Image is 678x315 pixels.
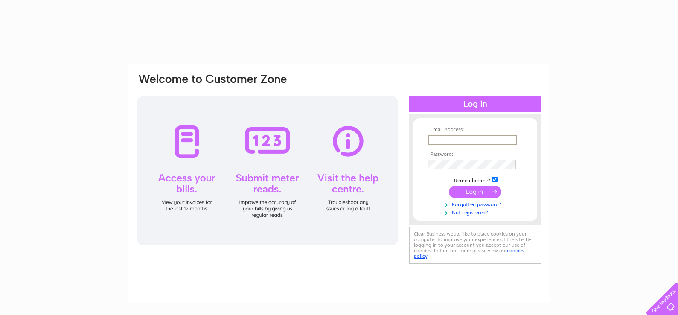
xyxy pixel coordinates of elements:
a: Not registered? [428,208,525,216]
input: Submit [449,186,501,198]
th: Email Address: [426,127,525,133]
div: Clear Business would like to place cookies on your computer to improve your experience of the sit... [409,227,541,264]
th: Password: [426,152,525,157]
a: cookies policy [414,248,524,259]
a: Forgotten password? [428,200,525,208]
td: Remember me? [426,175,525,184]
